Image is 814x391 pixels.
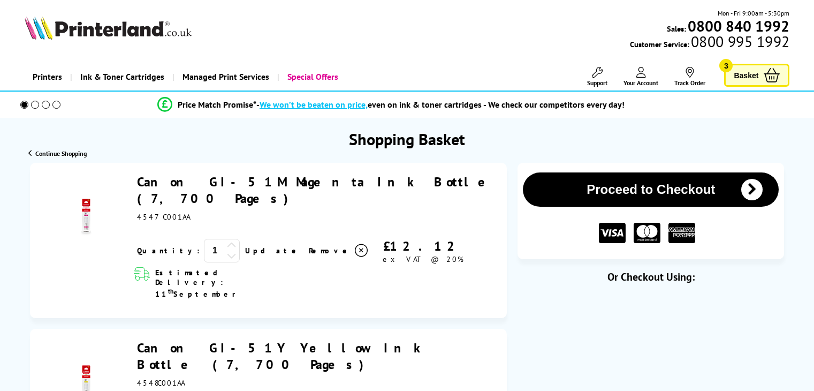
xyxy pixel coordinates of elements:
[178,99,256,110] span: Price Match Promise*
[70,63,172,91] a: Ink & Toner Cartridges
[587,79,607,87] span: Support
[25,63,70,91] a: Printers
[349,129,465,149] h1: Shopping Basket
[688,16,789,36] b: 0800 840 1992
[28,149,87,157] a: Continue Shopping
[734,68,758,82] span: Basket
[719,59,733,72] span: 3
[623,79,658,87] span: Your Account
[25,16,219,42] a: Printerland Logo
[137,246,200,255] span: Quantity:
[137,378,185,388] span: 4548C001AA
[369,238,477,254] div: £12.12
[686,21,789,31] a: 0800 840 1992
[245,246,300,255] a: Update
[172,63,277,91] a: Managed Print Services
[634,223,660,244] img: MASTER CARD
[599,223,626,244] img: VISA
[35,149,87,157] span: Continue Shopping
[623,67,658,87] a: Your Account
[718,8,789,18] span: Mon - Fri 9:00am - 5:30pm
[674,67,705,87] a: Track Order
[80,63,164,91] span: Ink & Toner Cartridges
[309,246,351,255] span: Remove
[383,254,463,264] span: ex VAT @ 20%
[630,36,789,49] span: Customer Service:
[518,270,784,284] div: Or Checkout Using:
[689,36,789,47] span: 0800 995 1992
[668,223,695,244] img: American Express
[168,287,173,295] sup: th
[587,67,607,87] a: Support
[155,268,280,299] span: Estimated Delivery: 11 September
[724,64,789,87] a: Basket 3
[309,243,369,259] a: Delete item from your basket
[137,212,190,222] span: 4547C001AA
[5,95,777,114] li: modal_Promise
[67,199,105,236] img: Canon GI-51M Magenta Ink Bottle (7,700 Pages)
[137,174,496,207] a: Canon GI-51M Magenta Ink Bottle (7,700 Pages)
[277,63,346,91] a: Special Offers
[256,99,625,110] div: - even on ink & toner cartridges - We check our competitors every day!
[137,340,427,373] a: Canon GI-51Y Yellow Ink Bottle (7,700 Pages)
[667,24,686,34] span: Sales:
[523,172,779,207] button: Proceed to Checkout
[260,99,368,110] span: We won’t be beaten on price,
[25,16,192,40] img: Printerland Logo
